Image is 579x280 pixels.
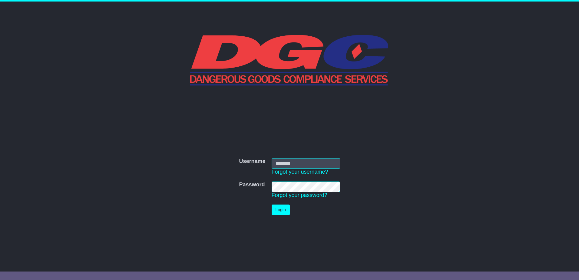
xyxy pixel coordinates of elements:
button: Login [272,205,290,215]
label: Username [239,158,265,165]
a: Forgot your password? [272,192,327,198]
a: Forgot your username? [272,169,328,175]
img: DGC QLD [190,34,389,85]
label: Password [239,182,265,188]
